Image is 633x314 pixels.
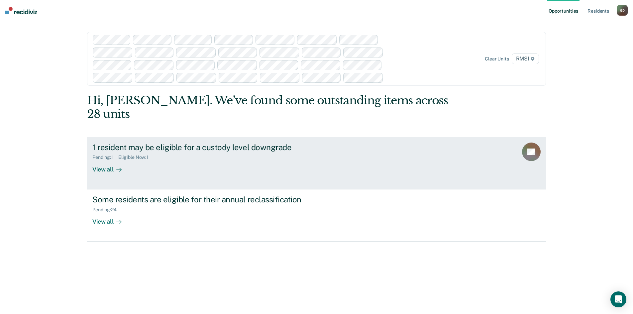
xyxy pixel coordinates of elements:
div: Clear units [485,56,509,62]
img: Recidiviz [5,7,37,14]
div: Hi, [PERSON_NAME]. We’ve found some outstanding items across 28 units [87,94,454,121]
div: Pending : 1 [92,155,118,160]
div: Eligible Now : 1 [118,155,154,160]
div: G D [617,5,628,16]
a: Some residents are eligible for their annual reclassificationPending:24View all [87,189,546,242]
span: RMSI [512,53,539,64]
button: GD [617,5,628,16]
div: Open Intercom Messenger [610,291,626,307]
div: Some residents are eligible for their annual reclassification [92,195,326,204]
div: View all [92,160,130,173]
div: 1 resident may be eligible for a custody level downgrade [92,143,326,152]
div: View all [92,212,130,225]
a: 1 resident may be eligible for a custody level downgradePending:1Eligible Now:1View all [87,137,546,189]
div: Pending : 24 [92,207,122,213]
